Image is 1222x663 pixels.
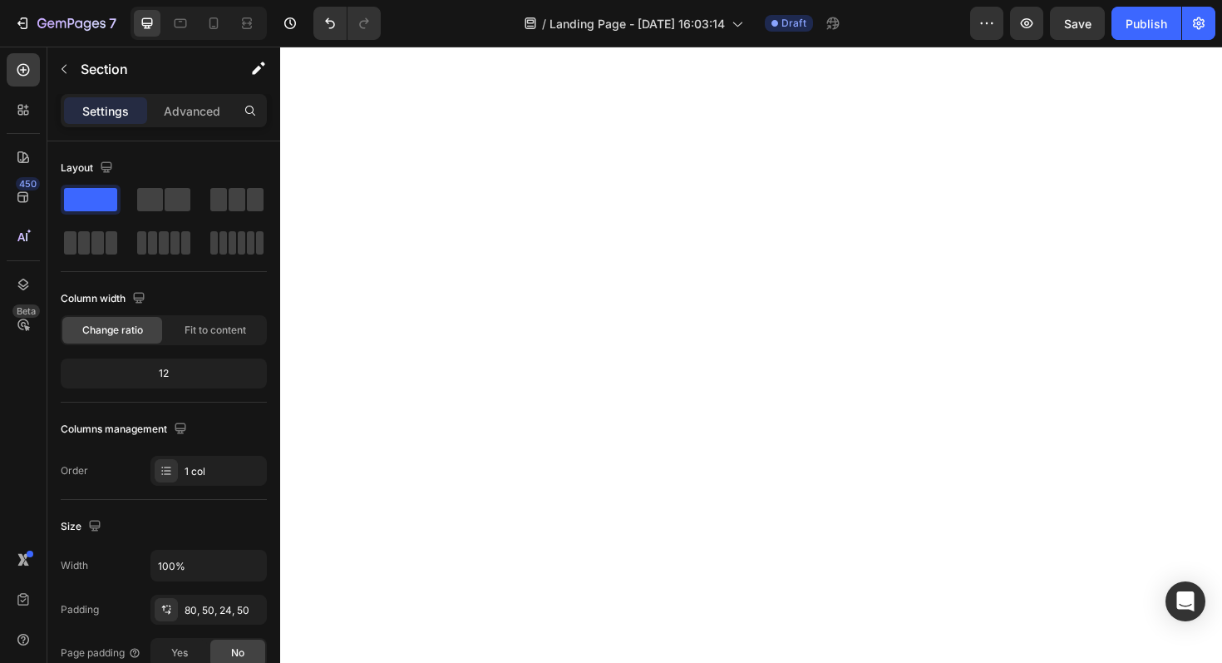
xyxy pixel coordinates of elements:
[542,15,546,32] span: /
[1126,15,1167,32] div: Publish
[171,646,188,661] span: Yes
[781,16,806,31] span: Draft
[185,464,263,479] div: 1 col
[164,102,220,120] p: Advanced
[81,59,217,79] p: Section
[185,323,246,338] span: Fit to content
[1111,7,1181,40] button: Publish
[61,558,88,573] div: Width
[12,304,40,318] div: Beta
[61,288,149,310] div: Column width
[61,602,99,617] div: Padding
[1050,7,1105,40] button: Save
[61,516,105,538] div: Size
[82,323,143,338] span: Change ratio
[280,47,1222,663] iframe: Design area
[61,463,88,478] div: Order
[1165,581,1205,621] div: Open Intercom Messenger
[82,102,129,120] p: Settings
[7,7,124,40] button: 7
[313,7,381,40] div: Undo/Redo
[61,646,141,661] div: Page padding
[64,362,264,385] div: 12
[549,15,725,32] span: Landing Page - [DATE] 16:03:14
[151,551,266,581] input: Auto
[231,646,244,661] span: No
[185,603,263,618] div: 80, 50, 24, 50
[16,177,40,190] div: 450
[1064,17,1091,31] span: Save
[61,418,190,441] div: Columns management
[61,157,116,180] div: Layout
[109,13,116,33] p: 7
